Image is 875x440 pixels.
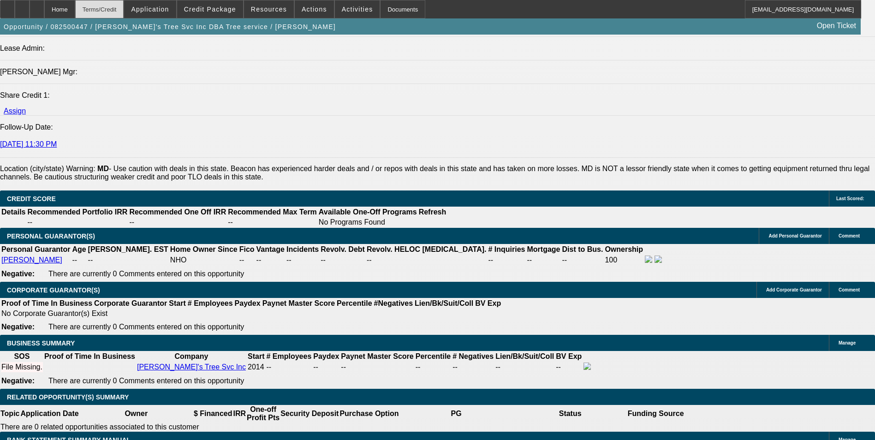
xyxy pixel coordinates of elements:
a: [PERSON_NAME] [1,256,62,264]
span: Add Corporate Guarantor [766,287,822,292]
td: No Programs Found [318,218,417,227]
td: -- [527,255,561,265]
td: -- [495,362,554,372]
b: Paynet Master Score [341,352,413,360]
th: Recommended Portfolio IRR [27,208,128,217]
span: Application [131,6,169,13]
b: Lien/Bk/Suit/Coll [415,299,473,307]
th: PG [399,405,513,422]
span: PERSONAL GUARANTOR(S) [7,232,95,240]
b: Paydex [313,352,339,360]
b: Paydex [235,299,261,307]
b: Mortgage [527,245,560,253]
span: RELATED OPPORTUNITY(S) SUMMARY [7,393,129,401]
b: Fico [239,245,255,253]
span: Comment [839,287,860,292]
td: -- [239,255,255,265]
td: -- [286,255,319,265]
img: facebook-icon.png [645,256,652,263]
span: Last Scored: [836,196,864,201]
b: Ownership [605,245,643,253]
span: There are currently 0 Comments entered on this opportunity [48,270,244,278]
th: Status [513,405,627,422]
b: # Employees [188,299,233,307]
div: File Missing. [1,363,42,371]
span: There are currently 0 Comments entered on this opportunity [48,323,244,331]
b: [PERSON_NAME]. EST [88,245,168,253]
th: IRR [232,405,246,422]
button: Resources [244,0,294,18]
td: -- [488,255,525,265]
b: BV Exp [556,352,582,360]
button: Actions [295,0,334,18]
b: # Negatives [452,352,494,360]
span: Credit Package [184,6,236,13]
td: -- [71,255,86,265]
td: 100 [604,255,643,265]
span: Manage [839,340,856,345]
b: Vantage [256,245,285,253]
td: -- [27,218,128,227]
td: -- [320,255,365,265]
span: Add Personal Guarantor [768,233,822,238]
a: [PERSON_NAME]'s Tree Svc Inc [137,363,246,371]
span: CORPORATE GUARANTOR(S) [7,286,100,294]
b: Personal Guarantor [1,245,70,253]
span: CREDIT SCORE [7,195,56,202]
b: Negative: [1,377,35,385]
button: Application [124,0,176,18]
b: # Employees [266,352,311,360]
b: Revolv. Debt [321,245,365,253]
img: facebook-icon.png [583,363,591,370]
span: BUSINESS SUMMARY [7,339,75,347]
th: Recommended One Off IRR [129,208,226,217]
th: Funding Source [627,405,685,422]
b: Home Owner Since [170,245,238,253]
a: Assign [4,107,26,115]
b: Negative: [1,270,35,278]
td: -- [366,255,487,265]
th: Details [1,208,26,217]
td: -- [256,255,285,265]
b: Age [72,245,86,253]
th: Refresh [418,208,447,217]
td: -- [129,218,226,227]
span: Actions [302,6,327,13]
button: Activities [335,0,380,18]
th: Application Date [20,405,79,422]
b: MD [97,165,109,172]
td: -- [88,255,169,265]
div: -- [452,363,494,371]
td: No Corporate Guarantor(s) Exist [1,309,505,318]
th: $ Financed [193,405,233,422]
td: -- [227,218,317,227]
th: Proof of Time In Business [1,299,93,308]
th: SOS [1,352,43,361]
b: Lien/Bk/Suit/Coll [495,352,554,360]
span: -- [266,363,271,371]
b: Company [175,352,208,360]
td: -- [555,362,582,372]
b: Start [248,352,264,360]
td: -- [313,362,339,372]
span: Comment [839,233,860,238]
b: Corporate Guarantor [94,299,167,307]
th: Purchase Option [339,405,399,422]
b: Dist to Bus. [562,245,603,253]
b: Revolv. HELOC [MEDICAL_DATA]. [367,245,487,253]
b: Incidents [286,245,319,253]
span: There are currently 0 Comments entered on this opportunity [48,377,244,385]
b: Start [169,299,185,307]
span: Activities [342,6,373,13]
div: -- [341,363,413,371]
span: Resources [251,6,287,13]
b: BV Exp [475,299,501,307]
td: NHO [170,255,238,265]
th: Security Deposit [280,405,339,422]
td: 2014 [247,362,265,372]
th: Recommended Max Term [227,208,317,217]
th: Proof of Time In Business [44,352,136,361]
div: -- [416,363,451,371]
td: -- [562,255,604,265]
b: #Negatives [374,299,413,307]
